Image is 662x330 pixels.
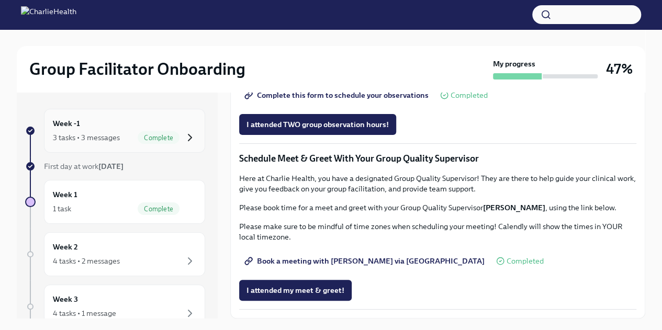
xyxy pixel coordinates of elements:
[246,285,344,295] span: I attended my meet & greet!
[239,280,352,301] button: I attended my meet & greet!
[25,285,205,328] a: Week 34 tasks • 1 message
[239,202,636,213] p: Please book time for a meet and greet with your Group Quality Supervisor , using the link below.
[25,232,205,276] a: Week 24 tasks • 2 messages
[53,293,78,305] h6: Week 3
[246,256,485,266] span: Book a meeting with [PERSON_NAME] via [GEOGRAPHIC_DATA]
[21,6,76,23] img: CharlieHealth
[53,203,71,214] div: 1 task
[246,119,389,130] span: I attended TWO group observation hours!
[53,241,78,253] h6: Week 2
[507,257,544,265] span: Completed
[606,60,633,78] h3: 47%
[493,59,535,69] strong: My progress
[44,162,124,171] span: First day at work
[239,152,636,165] p: Schedule Meet & Greet With Your Group Quality Supervisor
[239,114,396,135] button: I attended TWO group observation hours!
[53,189,77,200] h6: Week 1
[25,109,205,153] a: Week -13 tasks • 3 messagesComplete
[98,162,124,171] strong: [DATE]
[53,118,80,129] h6: Week -1
[138,205,179,213] span: Complete
[53,132,120,143] div: 3 tasks • 3 messages
[483,203,545,212] strong: [PERSON_NAME]
[239,85,436,106] a: Complete this form to schedule your observations
[451,92,488,99] span: Completed
[138,134,179,142] span: Complete
[239,221,636,242] p: Please make sure to be mindful of time zones when scheduling your meeting! Calendly will show the...
[29,59,245,79] h2: Group Facilitator Onboarding
[246,90,429,100] span: Complete this form to schedule your observations
[53,256,120,266] div: 4 tasks • 2 messages
[239,173,636,194] p: Here at Charlie Health, you have a designated Group Quality Supervisor! They are there to help gu...
[25,180,205,224] a: Week 11 taskComplete
[239,251,492,271] a: Book a meeting with [PERSON_NAME] via [GEOGRAPHIC_DATA]
[53,308,116,318] div: 4 tasks • 1 message
[25,161,205,172] a: First day at work[DATE]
